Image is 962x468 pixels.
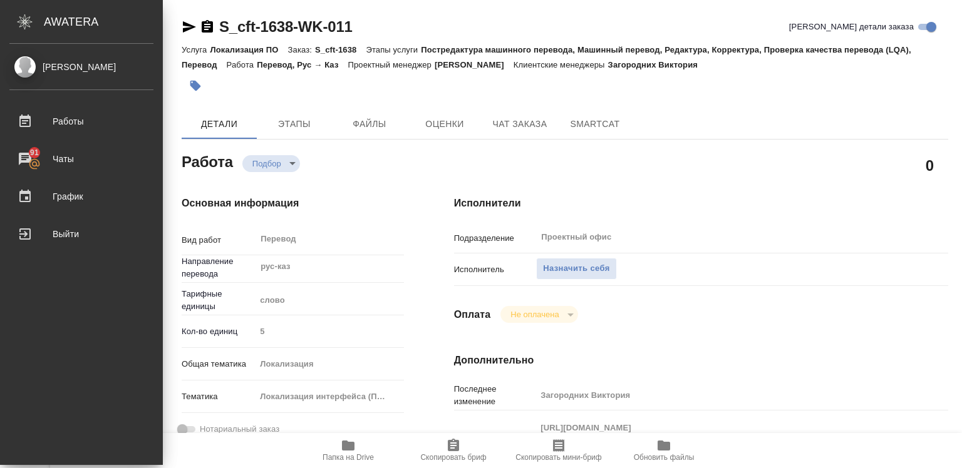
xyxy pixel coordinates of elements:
input: Пустое поле [536,386,907,404]
a: Работы [3,106,160,137]
button: Скопировать ссылку [200,19,215,34]
p: S_cft-1638 [315,45,366,54]
p: Постредактура машинного перевода, Машинный перевод, Редактура, Корректура, Проверка качества пере... [182,45,911,69]
span: Скопировать мини-бриф [515,453,601,462]
p: Проектный менеджер [348,60,435,69]
span: Папка на Drive [323,453,374,462]
h4: Исполнители [454,196,948,211]
p: Этапы услуги [366,45,421,54]
p: Тематика [182,390,256,403]
h4: Оплата [454,307,491,322]
a: 91Чаты [3,143,160,175]
a: S_cft-1638-WK-011 [219,18,353,35]
span: SmartCat [565,116,625,132]
button: Добавить тэг [182,72,209,99]
span: [PERSON_NAME] детали заказа [789,21,914,33]
button: Скопировать мини-бриф [506,433,611,468]
p: [PERSON_NAME] [435,60,514,69]
a: Выйти [3,218,160,250]
button: Скопировать ссылку для ЯМессенджера [182,19,197,34]
button: Скопировать бриф [401,433,506,468]
p: Направление перевода [182,255,256,280]
div: Работы [9,112,153,131]
p: Кол-во единиц [182,325,256,338]
button: Папка на Drive [296,433,401,468]
div: График [9,187,153,206]
p: Подразделение [454,232,537,245]
div: Подбор [242,155,300,172]
span: Файлы [339,116,400,132]
div: AWATERA [44,9,163,34]
div: слово [256,290,403,311]
button: Не оплачена [507,309,562,320]
p: Загородних Виктория [608,60,707,69]
p: Услуга [182,45,210,54]
p: Вид работ [182,234,256,247]
div: Чаты [9,150,153,168]
span: 91 [23,146,46,159]
button: Подбор [249,158,285,169]
span: Скопировать бриф [420,453,486,462]
button: Обновить файлы [611,433,716,468]
div: Выйти [9,225,153,243]
button: Назначить себя [536,258,616,280]
p: Локализация ПО [210,45,287,54]
p: Заказ: [288,45,315,54]
span: Оценки [415,116,475,132]
span: Нотариальный заказ [200,423,279,435]
p: Общая тематика [182,358,256,370]
p: Тарифные единицы [182,288,256,313]
div: [PERSON_NAME] [9,60,153,74]
div: Локализация интерфейса (ПО или сайта) [256,386,403,407]
h4: Основная информация [182,196,404,211]
div: Локализация [256,354,403,375]
h2: Работа [182,150,233,172]
p: Исполнитель [454,263,537,276]
a: График [3,181,160,212]
p: Клиентские менеджеры [514,60,608,69]
p: Работа [227,60,257,69]
div: Подбор [500,306,577,323]
p: Последнее изменение [454,383,537,408]
span: Детали [189,116,249,132]
span: Обновить файлы [634,453,695,462]
h2: 0 [926,155,934,176]
span: Этапы [264,116,324,132]
p: Перевод, Рус → Каз [257,60,348,69]
span: Чат заказа [490,116,550,132]
input: Пустое поле [256,322,403,340]
span: Назначить себя [543,262,609,276]
h4: Дополнительно [454,353,948,368]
